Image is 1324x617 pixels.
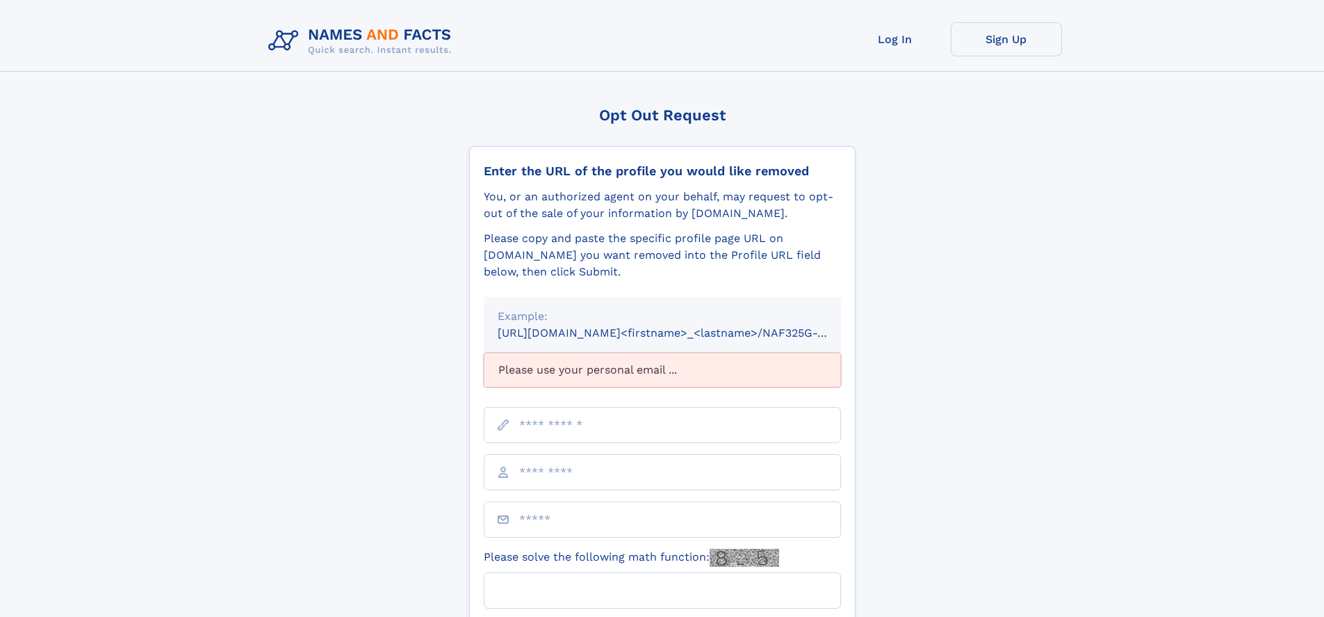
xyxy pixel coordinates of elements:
a: Log In [840,22,951,56]
small: [URL][DOMAIN_NAME]<firstname>_<lastname>/NAF325G-xxxxxxxx [498,326,867,339]
div: Opt Out Request [469,106,856,124]
label: Please solve the following math function: [484,549,779,567]
div: Example: [498,308,827,325]
div: Please use your personal email ... [484,353,841,387]
img: Logo Names and Facts [263,22,463,60]
div: Please copy and paste the specific profile page URL on [DOMAIN_NAME] you want removed into the Pr... [484,230,841,280]
div: Enter the URL of the profile you would like removed [484,163,841,179]
a: Sign Up [951,22,1062,56]
div: You, or an authorized agent on your behalf, may request to opt-out of the sale of your informatio... [484,189,841,222]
